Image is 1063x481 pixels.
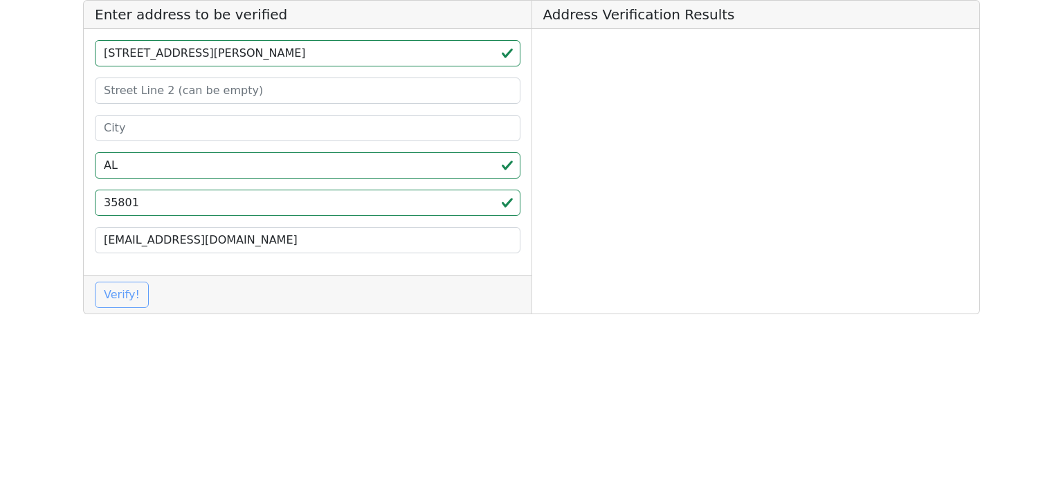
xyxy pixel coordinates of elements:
input: Your Email [95,227,520,253]
input: City [95,115,520,141]
input: ZIP code 5 or 5+4 [95,190,520,216]
h5: Enter address to be verified [84,1,531,29]
input: 2-Letter State [95,152,520,179]
input: Street Line 2 (can be empty) [95,78,520,104]
input: Street Line 1 [95,40,520,66]
h5: Address Verification Results [532,1,980,29]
